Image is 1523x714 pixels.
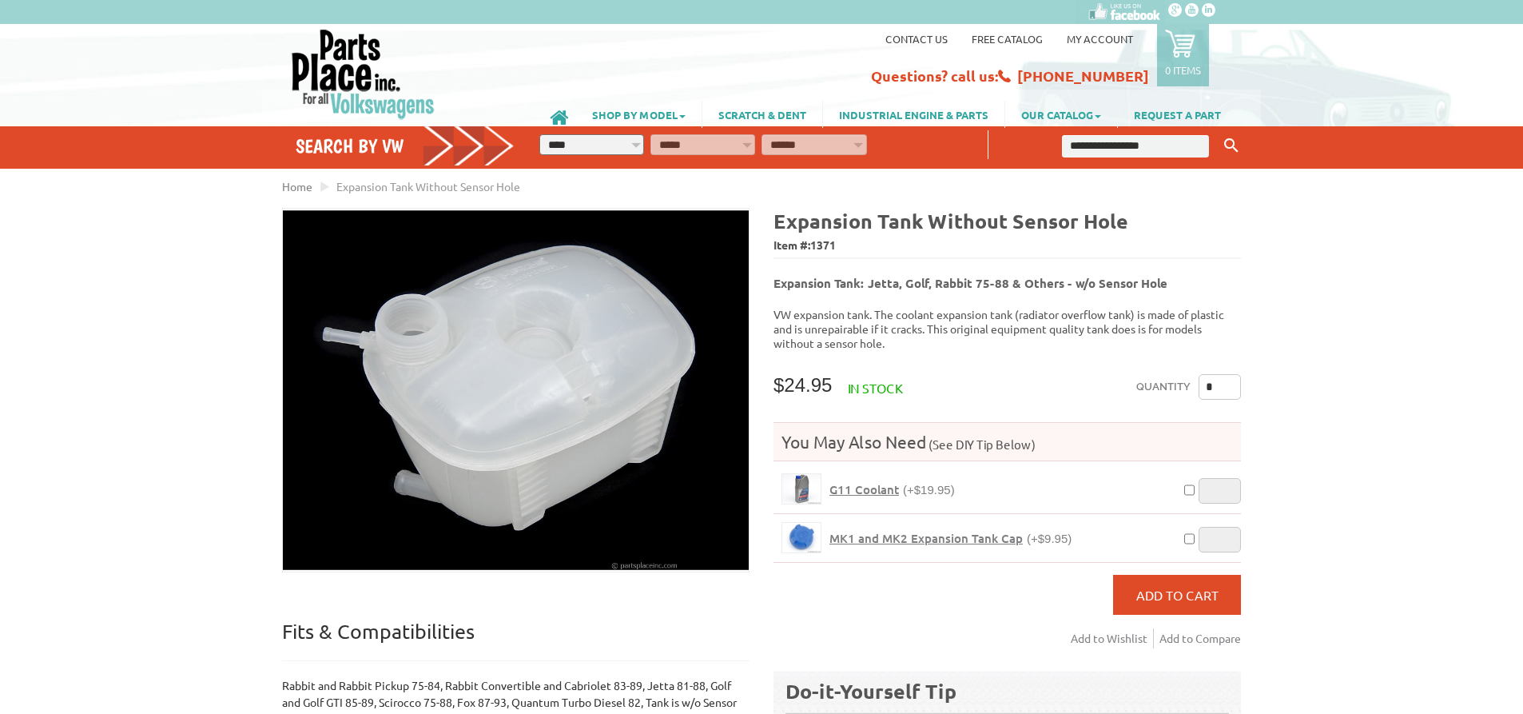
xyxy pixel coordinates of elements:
[1113,575,1241,615] button: Add to Cart
[282,179,312,193] a: Home
[283,209,749,572] img: Expansion Tank without Sensor Hole
[773,431,1241,453] h4: You May Also Need
[1118,101,1237,128] a: REQUEST A PART
[773,275,1167,291] b: Expansion Tank: Jetta, Golf, Rabbit 75-88 & Others - w/o Sensor Hole
[702,101,822,128] a: SCRATCH & DENT
[773,307,1241,350] p: VW expansion tank. The coolant expansion tank (radiator overflow tank) is made of plastic and is ...
[781,473,821,505] a: G11 Coolant
[785,678,956,704] b: Do-it-Yourself Tip
[885,32,948,46] a: Contact us
[829,481,899,497] span: G11 Coolant
[1219,133,1243,159] button: Keyword Search
[773,374,832,396] span: $24.95
[1136,374,1191,400] label: Quantity
[782,523,821,552] img: MK1 and MK2 Expansion Tank Cap
[1071,628,1154,648] a: Add to Wishlist
[829,531,1072,546] a: MK1 and MK2 Expansion Tank Cap(+$9.95)
[1159,628,1241,648] a: Add to Compare
[810,237,836,252] span: 1371
[1005,101,1117,128] a: OUR CATALOG
[336,179,520,193] span: Expansion Tank without Sensor Hole
[926,437,1036,452] span: (See DIY Tip Below)
[781,522,821,553] a: MK1 and MK2 Expansion Tank Cap
[282,619,750,661] p: Fits & Compatibilities
[1165,63,1201,77] p: 0 items
[903,483,955,497] span: (+$19.95)
[823,101,1004,128] a: INDUSTRIAL ENGINE & PARTS
[290,28,436,120] img: Parts Place Inc!
[1136,587,1219,603] span: Add to Cart
[972,32,1043,46] a: Free Catalog
[773,208,1128,233] b: Expansion Tank without Sensor Hole
[576,101,702,128] a: SHOP BY MODEL
[829,482,955,497] a: G11 Coolant(+$19.95)
[782,474,821,504] img: G11 Coolant
[1067,32,1133,46] a: My Account
[1157,24,1209,86] a: 0 items
[848,380,903,396] span: In stock
[829,530,1023,546] span: MK1 and MK2 Expansion Tank Cap
[296,134,515,158] h4: Search by VW
[1027,532,1072,545] span: (+$9.95)
[773,234,1241,257] span: Item #:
